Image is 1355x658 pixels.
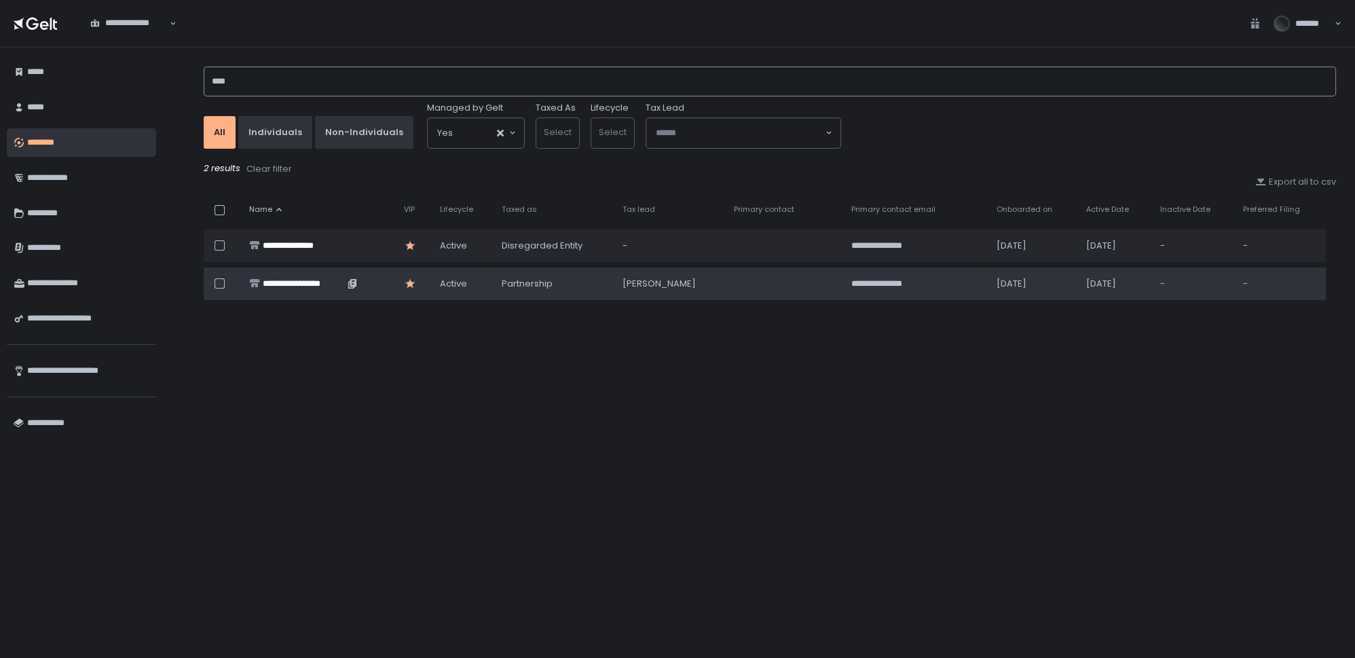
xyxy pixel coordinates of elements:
[440,204,473,215] span: Lifecycle
[502,278,606,290] div: Partnership
[623,204,655,215] span: Tax lead
[1086,240,1143,252] div: [DATE]
[214,126,225,139] div: All
[440,240,467,252] span: active
[502,240,606,252] div: Disregarded Entity
[1242,204,1299,215] span: Preferred Filing
[1255,176,1336,188] button: Export all to csv
[646,118,840,148] div: Search for option
[238,116,312,149] button: Individuals
[325,126,403,139] div: Non-Individuals
[90,29,168,43] input: Search for option
[437,126,453,140] span: Yes
[656,126,824,140] input: Search for option
[204,116,236,149] button: All
[440,278,467,290] span: active
[1160,240,1227,252] div: -
[623,278,718,290] div: [PERSON_NAME]
[1086,278,1143,290] div: [DATE]
[248,126,302,139] div: Individuals
[536,102,576,114] label: Taxed As
[204,162,1336,176] div: 2 results
[734,204,794,215] span: Primary contact
[315,116,413,149] button: Non-Individuals
[1242,240,1318,252] div: -
[404,204,415,215] span: VIP
[997,240,1070,252] div: [DATE]
[249,204,272,215] span: Name
[544,126,572,139] span: Select
[453,126,496,140] input: Search for option
[81,10,177,37] div: Search for option
[997,204,1052,215] span: Onboarded on
[623,240,718,252] div: -
[1160,278,1227,290] div: -
[427,102,503,114] span: Managed by Gelt
[1160,204,1210,215] span: Inactive Date
[591,102,629,114] label: Lifecycle
[1242,278,1318,290] div: -
[1086,204,1129,215] span: Active Date
[997,278,1070,290] div: [DATE]
[502,204,537,215] span: Taxed as
[246,163,292,175] div: Clear filter
[599,126,627,139] span: Select
[497,130,504,136] button: Clear Selected
[646,102,684,114] span: Tax Lead
[246,162,293,176] button: Clear filter
[428,118,524,148] div: Search for option
[851,204,935,215] span: Primary contact email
